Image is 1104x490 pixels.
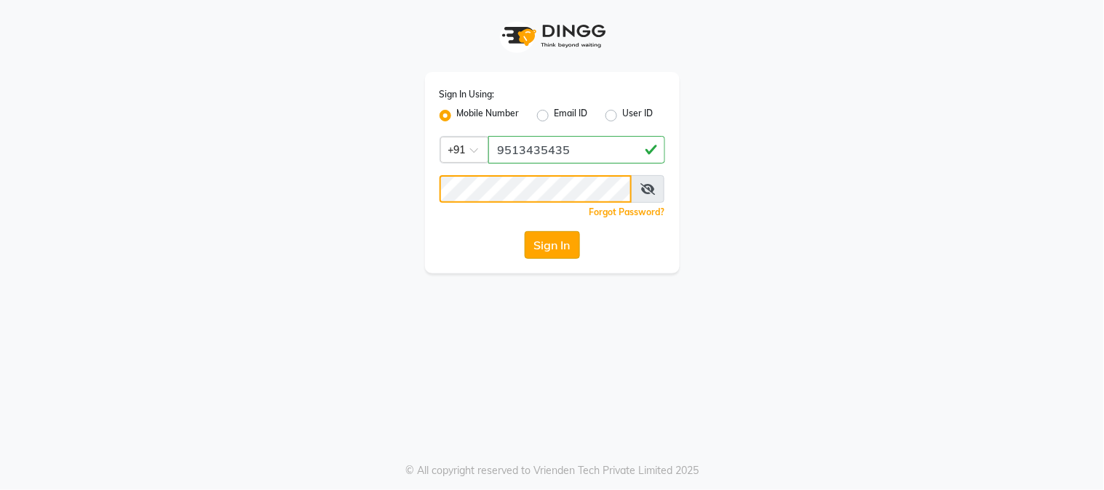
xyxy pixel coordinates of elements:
input: Username [488,136,665,164]
input: Username [440,175,632,203]
label: Email ID [555,107,588,124]
label: User ID [623,107,654,124]
a: Forgot Password? [589,206,665,217]
button: Sign In [525,231,580,259]
label: Mobile Number [457,107,520,124]
img: logo1.svg [494,15,611,57]
label: Sign In Using: [440,88,495,101]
